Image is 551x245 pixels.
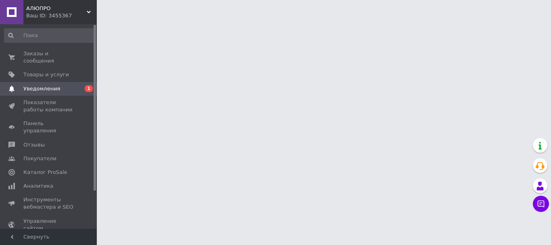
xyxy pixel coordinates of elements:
span: Панель управления [23,120,75,134]
span: Показатели работы компании [23,99,75,113]
span: Управление сайтом [23,218,75,232]
button: Чат с покупателем [533,196,549,212]
span: Отзывы [23,141,45,149]
span: Аналитика [23,182,53,190]
span: Уведомления [23,85,60,92]
span: Заказы и сообщения [23,50,75,65]
input: Поиск [4,28,95,43]
span: Покупатели [23,155,56,162]
span: Каталог ProSale [23,169,67,176]
span: Товары и услуги [23,71,69,78]
div: Ваш ID: 3455367 [26,12,97,19]
span: Инструменты вебмастера и SEO [23,196,75,211]
span: АЛЮПРО [26,5,87,12]
span: 1 [85,85,93,92]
